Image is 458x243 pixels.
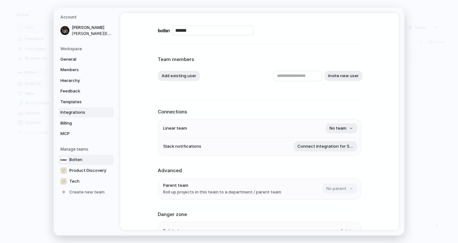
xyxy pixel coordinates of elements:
span: Linear team [163,125,187,132]
span: Roll up projects in this team to a department / parent team [163,189,281,195]
span: Members [60,67,101,73]
h5: Account [60,14,114,20]
h2: Connections [158,108,361,116]
h2: Advanced [158,167,361,174]
span: Parent team [163,182,281,189]
span: Create new team [69,189,105,195]
span: Templates [60,99,101,105]
a: Feedback [59,86,114,96]
span: [PERSON_NAME] [72,24,113,31]
button: Invite new user [324,71,363,81]
span: Connect integration for Slack [297,143,353,150]
span: [PERSON_NAME][EMAIL_ADDRESS][PERSON_NAME][DOMAIN_NAME] [72,31,113,37]
span: General [60,56,101,63]
a: Integrations [59,107,114,118]
a: Bolten [59,155,114,165]
span: MCP [60,131,101,137]
a: ⚡Tech [59,176,114,186]
h2: Danger zone [158,211,361,218]
a: Hierarchy [59,76,114,86]
a: [PERSON_NAME][PERSON_NAME][EMAIL_ADDRESS][PERSON_NAME][DOMAIN_NAME] [59,23,114,38]
div: ⚡ [60,178,67,185]
button: Add existing user [158,71,200,81]
span: Integrations [60,109,101,116]
span: Billing [60,120,101,126]
a: Members [59,65,114,75]
button: No team [326,123,357,133]
a: ⚡Product Discovery [59,165,114,176]
span: Tech [69,178,80,185]
a: MCP [59,129,114,139]
span: Hierarchy [60,78,101,84]
h2: Team members [158,56,361,63]
div: ⚡ [60,167,67,174]
h5: Workspace [60,46,114,52]
span: Product Discovery [69,167,106,174]
a: General [59,54,114,64]
a: Create new team [59,187,114,197]
a: Billing [59,118,114,128]
a: Templates [59,97,114,107]
span: Feedback [60,88,101,94]
span: Slack notifications [163,143,201,150]
button: Connect integration for Slack [294,141,357,152]
h5: Manage teams [60,146,114,152]
span: No team [330,125,346,132]
span: Delete team [163,228,188,234]
span: Bolten [69,157,82,163]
